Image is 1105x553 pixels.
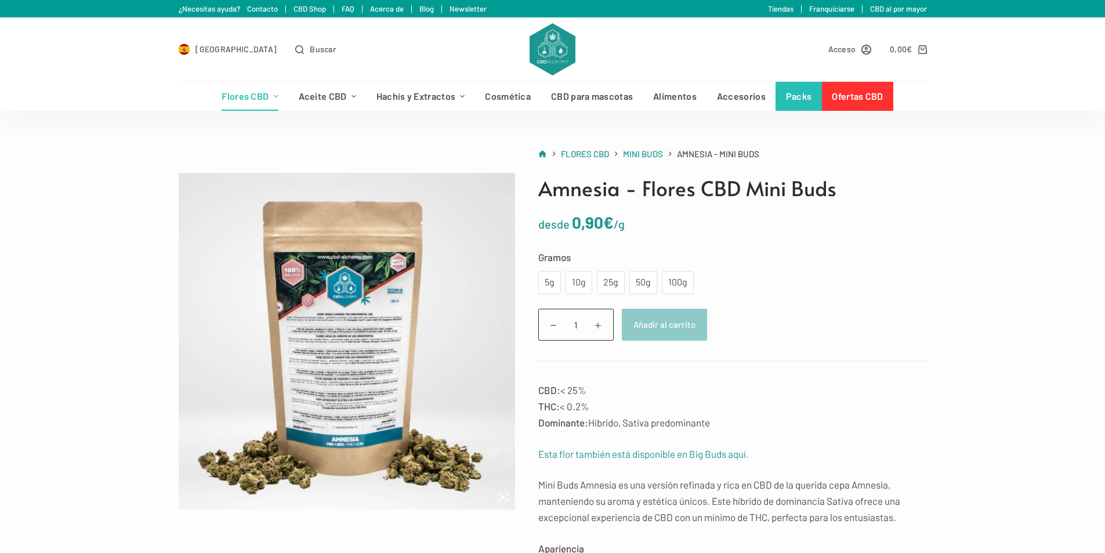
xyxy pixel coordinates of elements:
span: Acceso [828,42,856,56]
a: Flores CBD [212,82,288,111]
img: smallbuds-amnesia-doystick [179,173,515,509]
span: Mini Buds [623,149,663,159]
a: Carro de compra [890,42,926,56]
a: CBD para mascotas [541,82,643,111]
a: Aceite CBD [288,82,366,111]
a: Acerca de [370,4,404,13]
a: Cosmética [475,82,541,111]
bdi: 0,90 [572,212,614,232]
a: Mini Buds [623,147,663,161]
label: Gramos [538,249,927,265]
img: ES Flag [179,44,190,55]
button: Abrir formulario de búsqueda [295,42,336,56]
a: Packs [776,82,822,111]
h1: Amnesia - Flores CBD Mini Buds [538,173,927,204]
a: Esta flor también está disponible en Big Buds aquí. [538,448,749,460]
a: Flores CBD [561,147,609,161]
a: Hachís y Extractos [366,82,475,111]
bdi: 0,00 [890,44,912,54]
div: 100g [669,275,687,290]
div: 25g [604,275,618,290]
a: ¿Necesitas ayuda? Contacto [179,4,278,13]
div: 50g [636,275,650,290]
div: 10g [573,275,585,290]
nav: Menú de cabecera [212,82,893,111]
a: Accesorios [707,82,776,111]
a: Ofertas CBD [822,82,893,111]
span: Flores CBD [561,149,609,159]
a: CBD Shop [294,4,326,13]
p: Mini Buds Amnesia es una versión refinada y rica en CBD de la querida cepa Amnesia, manteniendo s... [538,476,927,525]
strong: CBD: [538,384,560,396]
a: Newsletter [450,4,487,13]
a: Franquiciarse [809,4,854,13]
span: Buscar [310,42,336,56]
img: CBD Alchemy [530,23,575,75]
span: € [907,44,912,54]
a: FAQ [342,4,354,13]
span: [GEOGRAPHIC_DATA] [195,42,277,56]
a: CBD al por mayor [870,4,927,13]
a: Acceso [828,42,872,56]
a: Tiendas [768,4,794,13]
div: 5g [545,275,554,290]
span: desde [538,217,570,231]
input: Cantidad de productos [538,309,614,341]
strong: THC: [538,400,560,412]
a: Select Country [179,42,277,56]
button: Añadir al carrito [622,309,707,341]
p: < 25% < 0.2% Híbrido, Sativa predominante [538,382,927,431]
span: Amnesia - Mini Buds [677,147,759,161]
a: Blog [419,4,434,13]
span: /g [614,217,625,231]
a: Alimentos [643,82,707,111]
strong: Dominante: [538,417,588,428]
span: € [603,212,614,232]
